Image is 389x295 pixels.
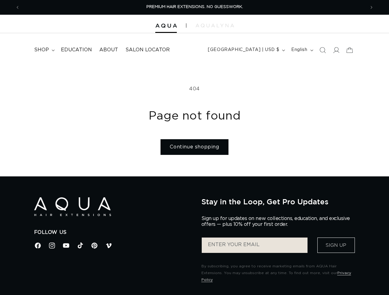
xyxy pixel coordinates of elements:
span: Salon Locator [125,47,170,53]
button: Next announcement [365,2,378,13]
img: aqualyna.com [196,24,234,27]
a: Privacy Policy [201,271,351,281]
a: Education [57,43,96,57]
a: Continue shopping [161,139,228,155]
button: Sign Up [317,238,355,253]
p: 404 [34,85,355,93]
input: ENTER YOUR EMAIL [202,238,308,253]
p: Sign up for updates on new collections, education, and exclusive offers — plus 10% off your first... [201,216,355,227]
summary: shop [30,43,57,57]
span: About [99,47,118,53]
h2: Stay in the Loop, Get Pro Updates [201,197,355,206]
span: PREMIUM HAIR EXTENSIONS. NO GUESSWORK. [146,5,243,9]
h1: Page not found [34,109,355,124]
img: Aqua Hair Extensions [34,197,111,216]
span: [GEOGRAPHIC_DATA] | USD $ [208,47,279,53]
h2: Follow Us [34,229,192,236]
span: Education [61,47,92,53]
button: English [288,44,316,56]
button: [GEOGRAPHIC_DATA] | USD $ [204,44,288,56]
span: English [291,47,307,53]
button: Previous announcement [11,2,24,13]
span: shop [34,47,49,53]
summary: Search [316,43,329,57]
p: By subscribing, you agree to receive marketing emails from AQUA Hair Extensions. You may unsubscr... [201,263,355,283]
a: Salon Locator [122,43,173,57]
a: About [96,43,122,57]
img: Aqua Hair Extensions [155,24,177,28]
